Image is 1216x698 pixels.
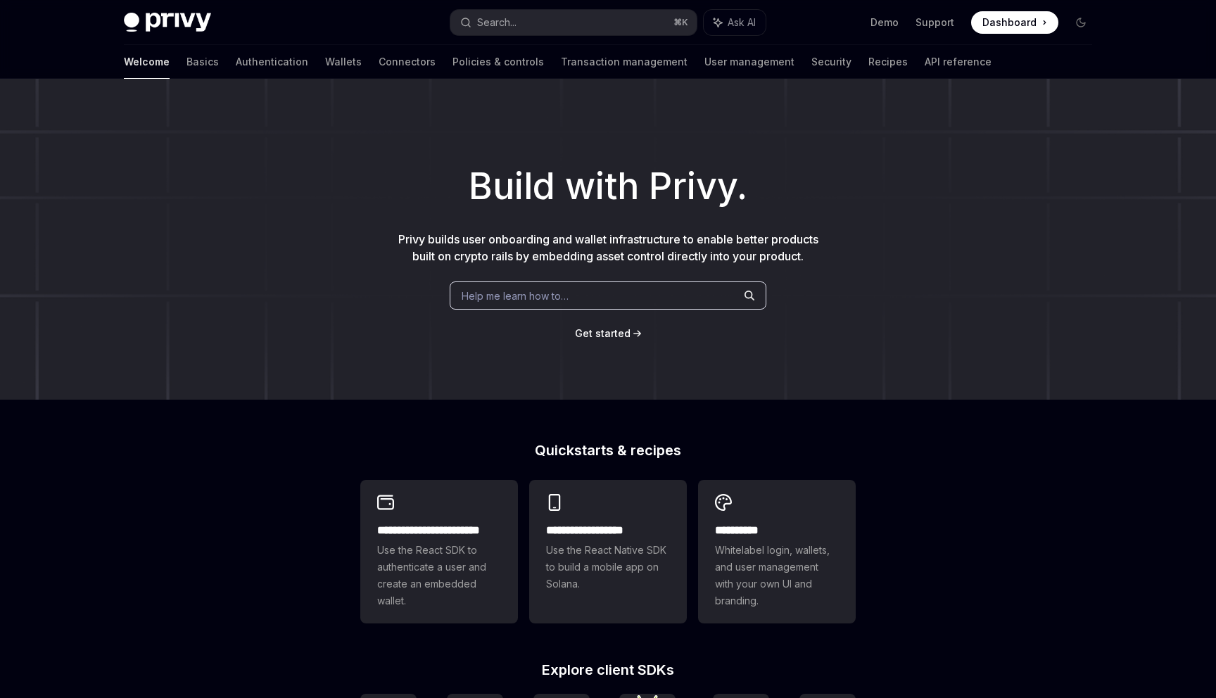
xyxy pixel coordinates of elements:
[377,542,501,609] span: Use the React SDK to authenticate a user and create an embedded wallet.
[704,45,794,79] a: User management
[398,232,818,263] span: Privy builds user onboarding and wallet infrastructure to enable better products built on crypto ...
[452,45,544,79] a: Policies & controls
[925,45,992,79] a: API reference
[916,15,954,30] a: Support
[982,15,1037,30] span: Dashboard
[236,45,308,79] a: Authentication
[546,542,670,592] span: Use the React Native SDK to build a mobile app on Solana.
[575,326,631,341] a: Get started
[186,45,219,79] a: Basics
[379,45,436,79] a: Connectors
[868,45,908,79] a: Recipes
[360,443,856,457] h2: Quickstarts & recipes
[561,45,688,79] a: Transaction management
[450,10,697,35] button: Search...⌘K
[704,10,766,35] button: Ask AI
[698,480,856,623] a: **** *****Whitelabel login, wallets, and user management with your own UI and branding.
[462,288,569,303] span: Help me learn how to…
[360,663,856,677] h2: Explore client SDKs
[728,15,756,30] span: Ask AI
[529,480,687,623] a: **** **** **** ***Use the React Native SDK to build a mobile app on Solana.
[811,45,851,79] a: Security
[575,327,631,339] span: Get started
[715,542,839,609] span: Whitelabel login, wallets, and user management with your own UI and branding.
[673,17,688,28] span: ⌘ K
[124,13,211,32] img: dark logo
[325,45,362,79] a: Wallets
[1070,11,1092,34] button: Toggle dark mode
[870,15,899,30] a: Demo
[124,45,170,79] a: Welcome
[477,14,517,31] div: Search...
[971,11,1058,34] a: Dashboard
[23,159,1193,214] h1: Build with Privy.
